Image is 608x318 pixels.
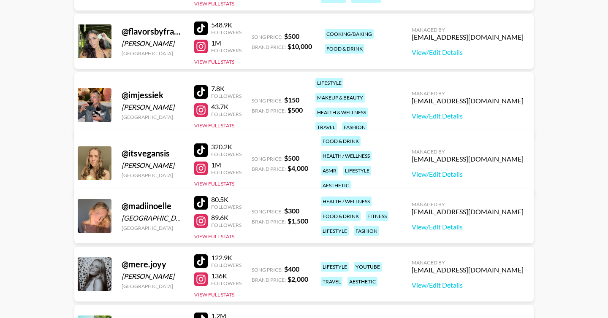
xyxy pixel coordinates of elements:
div: Followers [211,47,242,54]
strong: $ 150 [284,96,299,104]
div: @ itsvegansis [122,148,184,159]
div: [EMAIL_ADDRESS][DOMAIN_NAME] [412,208,524,216]
div: lifestyle [343,166,371,175]
span: Brand Price: [252,166,286,172]
div: aesthetic [347,277,377,286]
div: [EMAIL_ADDRESS][DOMAIN_NAME] [412,155,524,163]
div: food & drink [321,136,361,146]
div: Followers [211,93,242,99]
button: View Full Stats [194,233,234,240]
div: fashion [354,226,379,236]
button: View Full Stats [194,122,234,129]
a: View/Edit Details [412,281,524,289]
span: Song Price: [252,267,282,273]
div: [PERSON_NAME] [122,272,184,280]
strong: $ 500 [284,32,299,40]
button: View Full Stats [194,291,234,298]
div: [GEOGRAPHIC_DATA] [122,172,184,178]
strong: $ 4,000 [288,164,308,172]
span: Brand Price: [252,277,286,283]
div: lifestyle [315,78,343,88]
div: 89.6K [211,213,242,222]
div: Managed By [412,148,524,155]
strong: $ 500 [284,154,299,162]
strong: $ 500 [288,106,303,114]
button: View Full Stats [194,181,234,187]
div: 1M [211,39,242,47]
div: travel [321,277,342,286]
div: [EMAIL_ADDRESS][DOMAIN_NAME] [412,33,524,41]
strong: $ 10,000 [288,42,312,50]
div: @ flavorsbyfrangipane [122,26,184,37]
div: 122.9K [211,253,242,262]
div: fashion [342,122,367,132]
div: health / wellness [321,197,372,206]
div: 548.9K [211,21,242,29]
div: health / wellness [321,151,372,161]
a: View/Edit Details [412,48,524,57]
strong: $ 300 [284,207,299,215]
div: food & drink [325,44,364,54]
span: Song Price: [252,34,282,40]
div: health & wellness [315,108,368,117]
button: View Full Stats [194,59,234,65]
div: [GEOGRAPHIC_DATA] [122,214,184,222]
strong: $ 1,500 [288,217,308,225]
div: asmr [321,166,338,175]
div: [GEOGRAPHIC_DATA] [122,225,184,231]
span: Song Price: [252,97,282,104]
div: 80.5K [211,195,242,204]
div: Followers [211,151,242,157]
button: View Full Stats [194,0,234,7]
strong: $ 400 [284,265,299,273]
div: [PERSON_NAME] [122,39,184,48]
div: lifestyle [321,262,349,272]
strong: $ 2,000 [288,275,308,283]
a: View/Edit Details [412,170,524,178]
span: Brand Price: [252,218,286,225]
span: Brand Price: [252,44,286,50]
div: [PERSON_NAME] [122,103,184,111]
div: [EMAIL_ADDRESS][DOMAIN_NAME] [412,266,524,274]
div: [GEOGRAPHIC_DATA] [122,283,184,289]
a: View/Edit Details [412,112,524,120]
span: Song Price: [252,208,282,215]
div: @ madiinoelle [122,201,184,211]
div: Followers [211,111,242,117]
div: makeup & beauty [315,93,365,102]
div: lifestyle [321,226,349,236]
div: Followers [211,262,242,268]
div: travel [315,122,337,132]
span: Song Price: [252,156,282,162]
div: [EMAIL_ADDRESS][DOMAIN_NAME] [412,97,524,105]
div: 136K [211,272,242,280]
div: Followers [211,204,242,210]
div: fitness [366,211,388,221]
div: @ imjessiek [122,90,184,100]
div: Managed By [412,90,524,97]
div: [GEOGRAPHIC_DATA] [122,50,184,57]
div: [PERSON_NAME] [122,161,184,170]
div: Followers [211,29,242,35]
a: View/Edit Details [412,223,524,231]
div: Managed By [412,27,524,33]
div: youtube [354,262,382,272]
div: food & drink [321,211,361,221]
div: [GEOGRAPHIC_DATA] [122,114,184,120]
div: 320.2K [211,143,242,151]
div: Followers [211,222,242,228]
div: 1M [211,161,242,169]
div: Followers [211,280,242,286]
div: @ mere.joyy [122,259,184,269]
div: Managed By [412,259,524,266]
div: 7.8K [211,84,242,93]
div: Managed By [412,201,524,208]
div: Followers [211,169,242,175]
span: Brand Price: [252,108,286,114]
div: cooking/baking [325,29,374,39]
div: aesthetic [321,181,351,190]
div: 43.7K [211,102,242,111]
